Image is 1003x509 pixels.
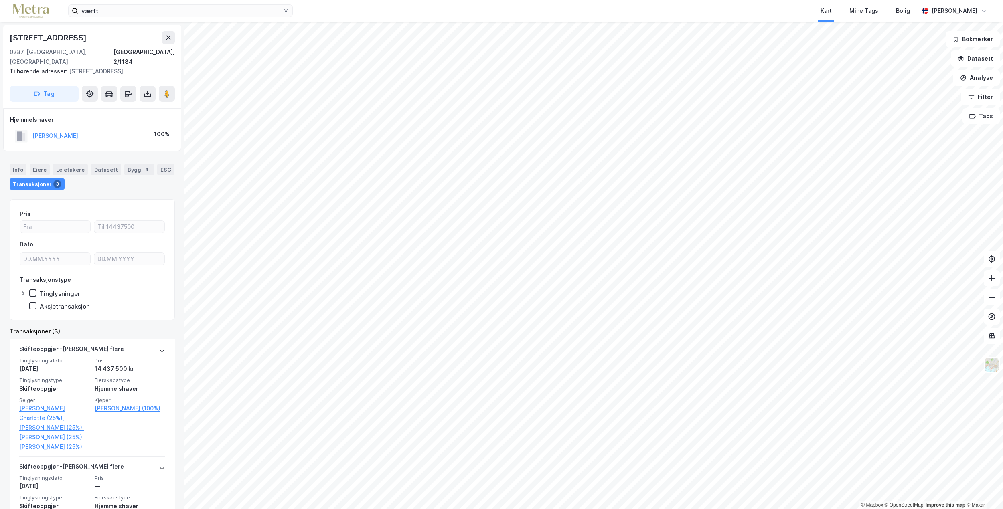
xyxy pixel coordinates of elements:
[95,364,165,374] div: 14 437 500 kr
[40,290,80,297] div: Tinglysninger
[19,404,90,423] a: [PERSON_NAME] Charlotte (25%),
[10,67,168,76] div: [STREET_ADDRESS]
[10,164,26,175] div: Info
[963,471,1003,509] iframe: Chat Widget
[19,364,90,374] div: [DATE]
[143,166,151,174] div: 4
[961,89,1000,105] button: Filter
[157,164,174,175] div: ESG
[94,221,164,233] input: Til 14437500
[95,494,165,501] span: Eierskapstype
[94,253,164,265] input: DD.MM.YYYY
[19,357,90,364] span: Tinglysningsdato
[984,357,999,372] img: Z
[19,432,90,442] a: [PERSON_NAME] (25%),
[95,397,165,404] span: Kjøper
[10,178,65,190] div: Transaksjoner
[10,68,69,75] span: Tilhørende adresser:
[962,108,1000,124] button: Tags
[95,404,165,413] a: [PERSON_NAME] (100%)
[932,6,977,16] div: [PERSON_NAME]
[53,164,88,175] div: Leietakere
[13,4,49,18] img: metra-logo.256734c3b2bbffee19d4.png
[10,327,175,336] div: Transaksjoner (3)
[861,502,883,508] a: Mapbox
[95,481,165,491] div: —
[885,502,924,508] a: OpenStreetMap
[30,164,50,175] div: Eiere
[20,275,71,285] div: Transaksjonstype
[124,164,154,175] div: Bygg
[154,129,170,139] div: 100%
[53,180,61,188] div: 3
[19,442,90,452] a: [PERSON_NAME] (25%)
[91,164,121,175] div: Datasett
[10,47,113,67] div: 0287, [GEOGRAPHIC_DATA], [GEOGRAPHIC_DATA]
[40,303,90,310] div: Aksjetransaksjon
[19,397,90,404] span: Selger
[19,344,124,357] div: Skifteoppgjør - [PERSON_NAME] flere
[19,384,90,394] div: Skifteoppgjør
[896,6,910,16] div: Bolig
[113,47,175,67] div: [GEOGRAPHIC_DATA], 2/1184
[20,240,33,249] div: Dato
[19,377,90,384] span: Tinglysningstype
[20,209,30,219] div: Pris
[19,423,90,432] a: [PERSON_NAME] (25%),
[10,31,88,44] div: [STREET_ADDRESS]
[10,86,79,102] button: Tag
[951,50,1000,67] button: Datasett
[19,481,90,491] div: [DATE]
[946,31,1000,47] button: Bokmerker
[95,475,165,481] span: Pris
[20,221,90,233] input: Fra
[19,494,90,501] span: Tinglysningstype
[821,6,832,16] div: Kart
[849,6,878,16] div: Mine Tags
[95,384,165,394] div: Hjemmelshaver
[10,115,174,125] div: Hjemmelshaver
[78,5,283,17] input: Søk på adresse, matrikkel, gårdeiere, leietakere eller personer
[926,502,965,508] a: Improve this map
[20,253,90,265] input: DD.MM.YYYY
[19,475,90,481] span: Tinglysningsdato
[95,377,165,384] span: Eierskapstype
[19,462,124,475] div: Skifteoppgjør - [PERSON_NAME] flere
[95,357,165,364] span: Pris
[953,70,1000,86] button: Analyse
[963,471,1003,509] div: Kontrollprogram for chat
